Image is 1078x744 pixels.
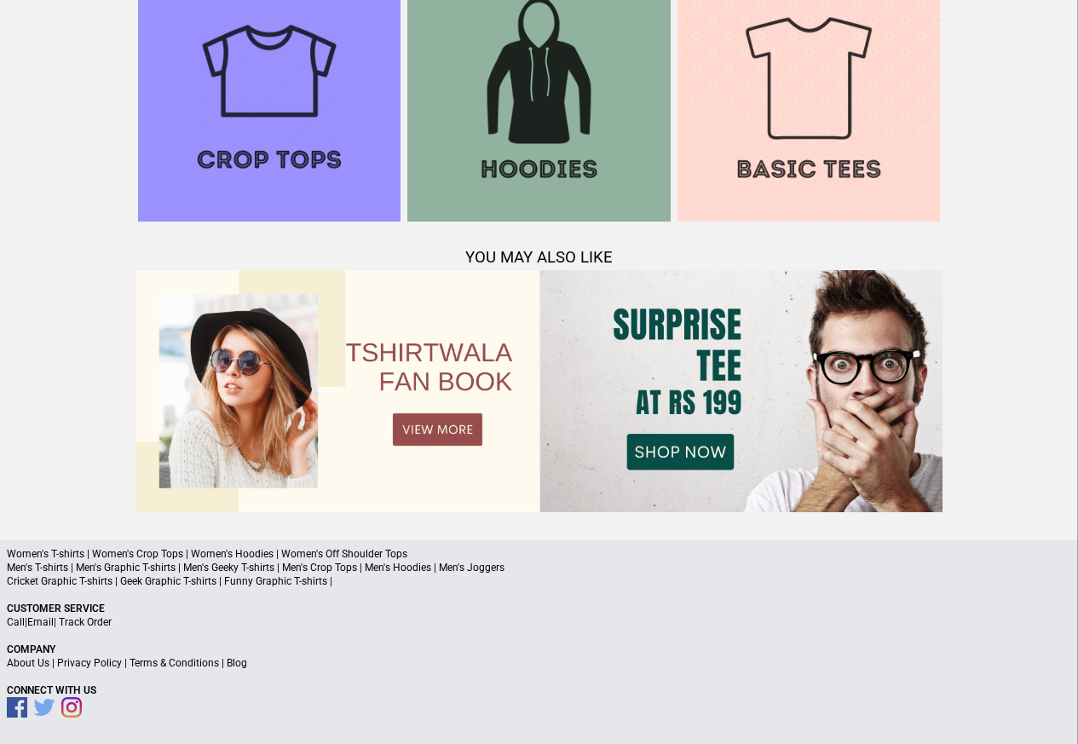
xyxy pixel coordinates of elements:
[27,616,54,628] a: Email
[7,602,1071,615] p: Customer Service
[7,547,1071,561] p: Women's T-shirts | Women's Crop Tops | Women's Hoodies | Women's Off Shoulder Tops
[7,574,1071,588] p: Cricket Graphic T-shirts | Geek Graphic T-shirts | Funny Graphic T-shirts |
[7,643,1071,656] p: Company
[7,561,1071,574] p: Men's T-shirts | Men's Graphic T-shirts | Men's Geeky T-shirts | Men's Crop Tops | Men's Hoodies ...
[227,657,247,669] a: Blog
[7,657,49,669] a: About Us
[57,657,122,669] a: Privacy Policy
[130,657,219,669] a: Terms & Conditions
[7,616,25,628] a: Call
[7,656,1071,670] p: | | |
[7,683,1071,697] p: Connect With Us
[465,248,613,267] span: YOU MAY ALSO LIKE
[7,615,1071,629] p: | |
[59,616,112,628] a: Track Order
